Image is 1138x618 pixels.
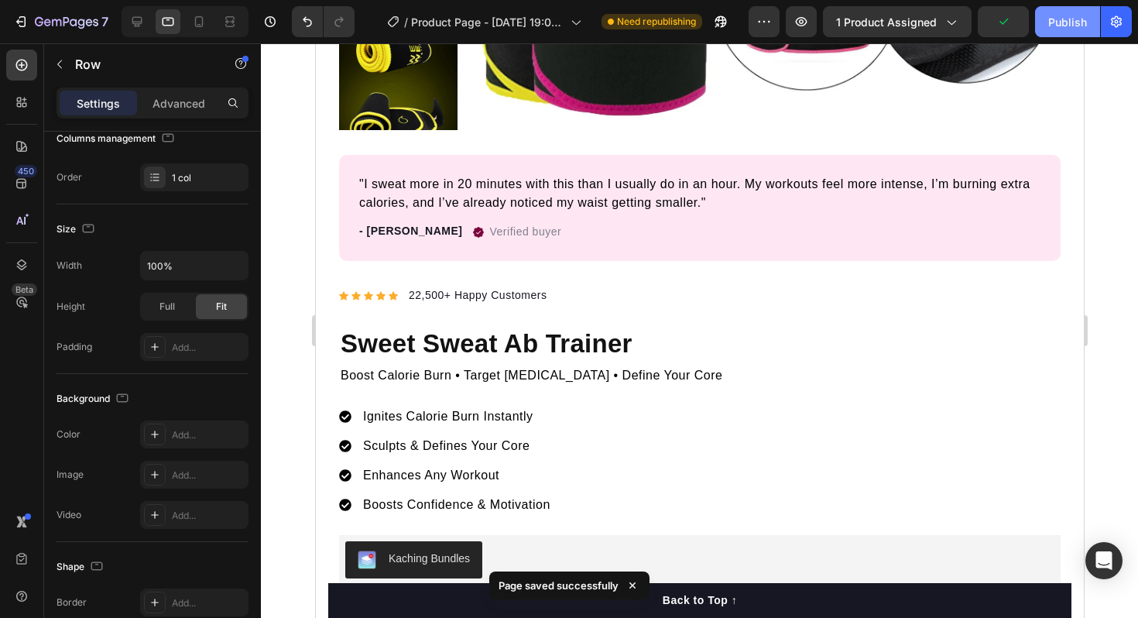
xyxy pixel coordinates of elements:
span: / [404,14,408,30]
button: 1 product assigned [823,6,972,37]
span: Product Page - [DATE] 19:00:17 [411,14,564,30]
p: Settings [77,95,120,112]
iframe: Design area [316,43,1084,618]
div: Add... [172,428,245,442]
div: Columns management [57,129,177,149]
div: Padding [57,340,92,354]
div: Color [57,427,81,441]
button: Publish [1035,6,1100,37]
div: Height [57,300,85,314]
div: Beta [12,283,37,296]
div: Add... [172,509,245,523]
span: 1 product assigned [836,14,937,30]
p: Row [75,55,207,74]
div: Add... [172,596,245,610]
div: Width [57,259,82,273]
span: Full [159,300,175,314]
input: Auto [141,252,248,280]
div: Publish [1048,14,1087,30]
div: Image [57,468,84,482]
p: Page saved successfully [499,578,619,593]
div: Border [57,596,87,609]
div: Size [57,219,98,240]
div: Add... [172,469,245,482]
div: 450 [15,165,37,177]
div: Undo/Redo [292,6,355,37]
button: 7 [6,6,115,37]
div: Order [57,170,82,184]
span: Fit [216,300,227,314]
div: Open Intercom Messenger [1085,542,1123,579]
div: Shape [57,557,106,578]
p: 7 [101,12,108,31]
p: Advanced [153,95,205,112]
div: Background [57,389,132,410]
div: 1 col [172,171,245,185]
div: Add... [172,341,245,355]
span: Need republishing [617,15,696,29]
div: Back to Top ↑ [347,549,421,565]
div: Video [57,508,81,522]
